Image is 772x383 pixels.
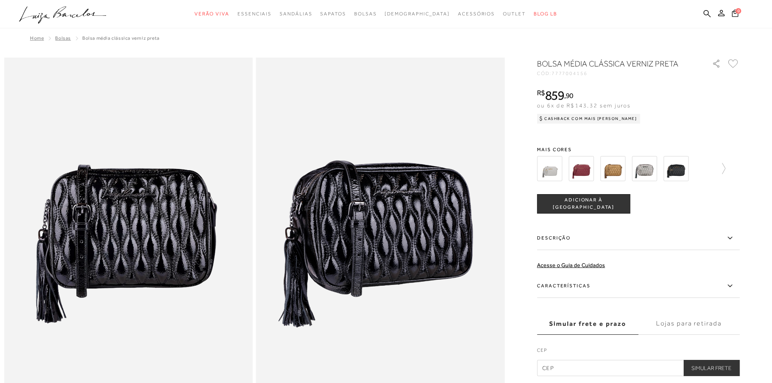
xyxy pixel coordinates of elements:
span: Mais cores [537,147,740,152]
a: BLOG LB [534,6,557,21]
a: noSubCategoriesText [385,6,450,21]
a: Bolsas [55,35,71,41]
label: Características [537,274,740,298]
a: Acesse o Guia de Cuidados [537,262,605,268]
span: Verão Viva [195,11,229,17]
i: R$ [537,89,545,96]
span: Acessórios [458,11,495,17]
img: BOLSA CLÁSSICA EM COURO CINZA ESTANHO E ALÇA REGULÁVEL MÉDIA [537,156,562,181]
h1: BOLSA MÉDIA CLÁSSICA VERNIZ PRETA [537,58,689,69]
a: categoryNavScreenReaderText [195,6,229,21]
span: Bolsas [354,11,377,17]
span: Sapatos [320,11,346,17]
label: Descrição [537,227,740,250]
span: 90 [566,91,573,100]
button: 0 [729,9,741,20]
span: ADICIONAR À [GEOGRAPHIC_DATA] [537,197,630,211]
button: Simular Frete [683,360,740,376]
a: categoryNavScreenReaderText [503,6,526,21]
span: BOLSA MÉDIA CLÁSSICA VERNIZ PRETA [82,35,160,41]
span: BLOG LB [534,11,557,17]
i: , [564,92,573,99]
label: Simular frete e prazo [537,313,638,335]
span: 7777004156 [552,71,588,76]
img: BOLSA CLÁSSICA EM COURO METALIZADO OURO VELHO E ALÇA REGULÁVEL MÉDIA [600,156,625,181]
label: CEP [537,347,740,358]
img: BOLSA CLÁSSICA EM COURO METALIZADO TITÂNIO E ALÇA REGULÁVEL MÉDIA [632,156,657,181]
span: Outlet [503,11,526,17]
span: [DEMOGRAPHIC_DATA] [385,11,450,17]
span: Essenciais [237,11,272,17]
label: Lojas para retirada [638,313,740,335]
a: Home [30,35,44,41]
a: categoryNavScreenReaderText [458,6,495,21]
div: CÓD: [537,71,699,76]
a: categoryNavScreenReaderText [320,6,346,21]
input: CEP [537,360,740,376]
img: BOLSA CLÁSSICA EM COURO PRETO E ALÇA REGULÁVEL MÉDIA [663,156,689,181]
span: 859 [545,88,564,103]
a: categoryNavScreenReaderText [237,6,272,21]
span: Sandálias [280,11,312,17]
a: categoryNavScreenReaderText [354,6,377,21]
span: 0 [736,8,741,14]
div: Cashback com Mais [PERSON_NAME] [537,114,640,124]
img: BOLSA CLÁSSICA EM COURO MARSALA E ALÇA REGULÁVEL MÉDIA [569,156,594,181]
button: ADICIONAR À [GEOGRAPHIC_DATA] [537,194,630,214]
a: categoryNavScreenReaderText [280,6,312,21]
span: ou 6x de R$143,32 sem juros [537,102,631,109]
